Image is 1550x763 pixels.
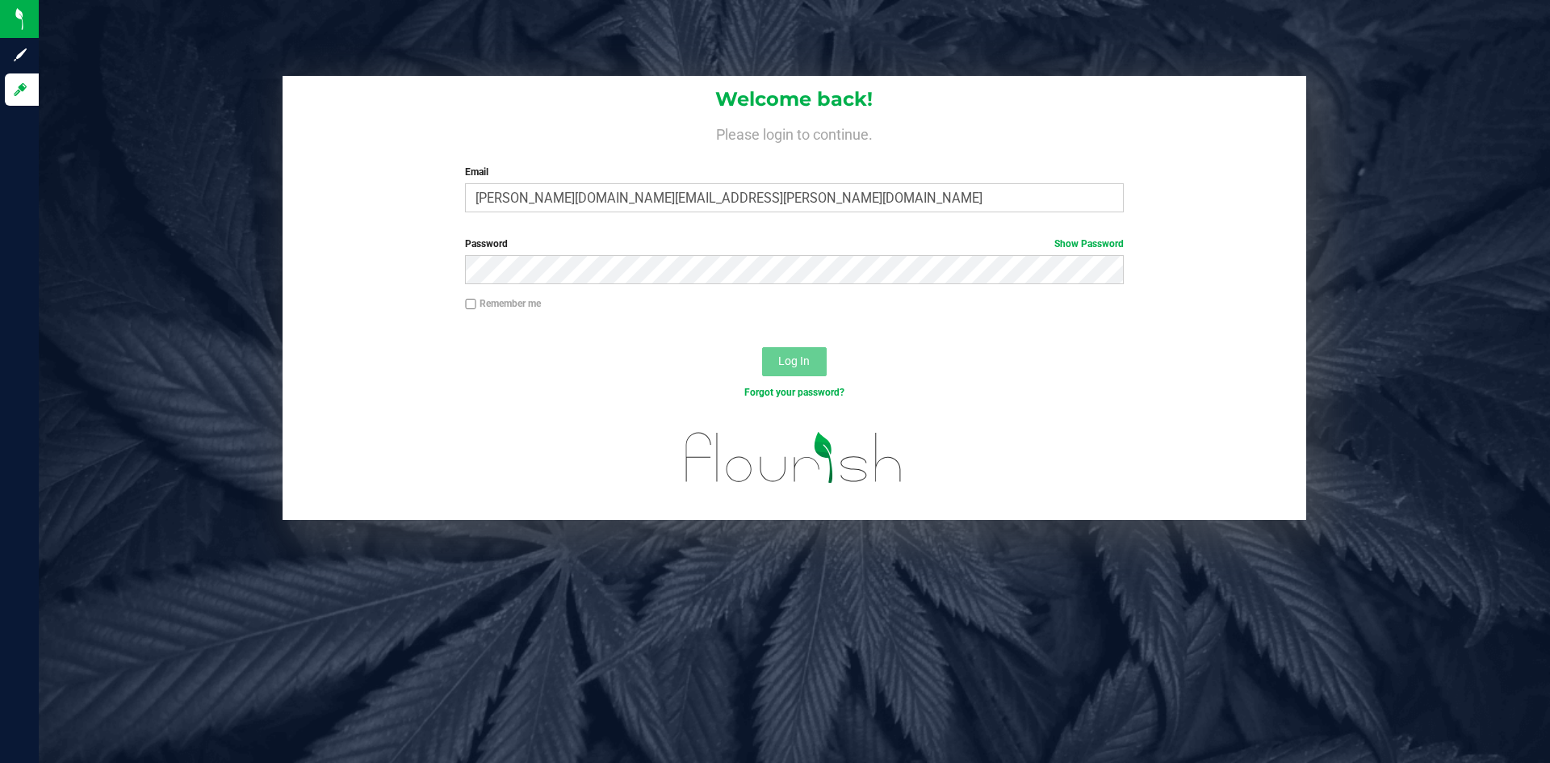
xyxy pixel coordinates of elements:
[465,165,1123,179] label: Email
[283,89,1306,110] h1: Welcome back!
[666,417,922,499] img: flourish_logo.svg
[465,296,541,311] label: Remember me
[465,238,508,249] span: Password
[778,354,810,367] span: Log In
[12,47,28,63] inline-svg: Sign up
[762,347,827,376] button: Log In
[1054,238,1124,249] a: Show Password
[283,123,1306,142] h4: Please login to continue.
[744,387,844,398] a: Forgot your password?
[465,299,476,310] input: Remember me
[12,82,28,98] inline-svg: Log in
